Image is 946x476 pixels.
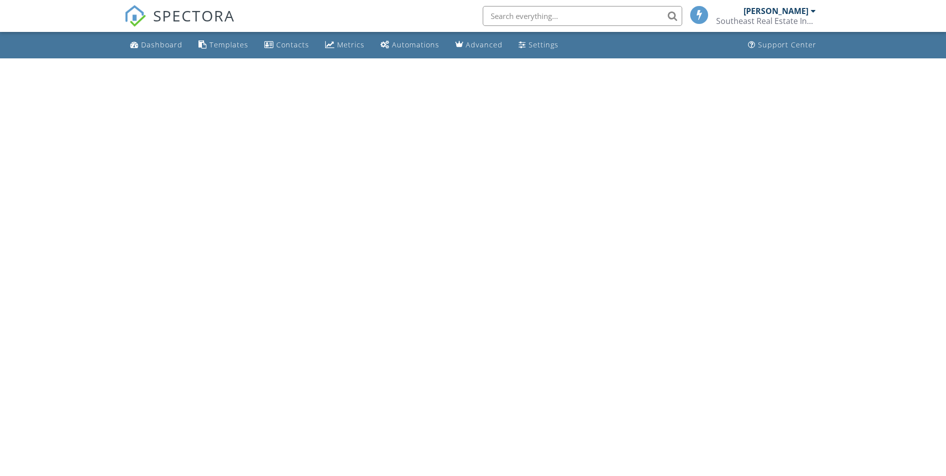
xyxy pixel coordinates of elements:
[141,40,183,49] div: Dashboard
[483,6,682,26] input: Search everything...
[466,40,503,49] div: Advanced
[124,5,146,27] img: The Best Home Inspection Software - Spectora
[515,36,563,54] a: Settings
[451,36,507,54] a: Advanced
[153,5,235,26] span: SPECTORA
[126,36,187,54] a: Dashboard
[529,40,559,49] div: Settings
[716,16,816,26] div: Southeast Real Estate Inspection
[260,36,313,54] a: Contacts
[276,40,309,49] div: Contacts
[337,40,365,49] div: Metrics
[744,6,808,16] div: [PERSON_NAME]
[758,40,816,49] div: Support Center
[744,36,820,54] a: Support Center
[392,40,439,49] div: Automations
[209,40,248,49] div: Templates
[377,36,443,54] a: Automations (Basic)
[194,36,252,54] a: Templates
[124,13,235,34] a: SPECTORA
[321,36,369,54] a: Metrics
